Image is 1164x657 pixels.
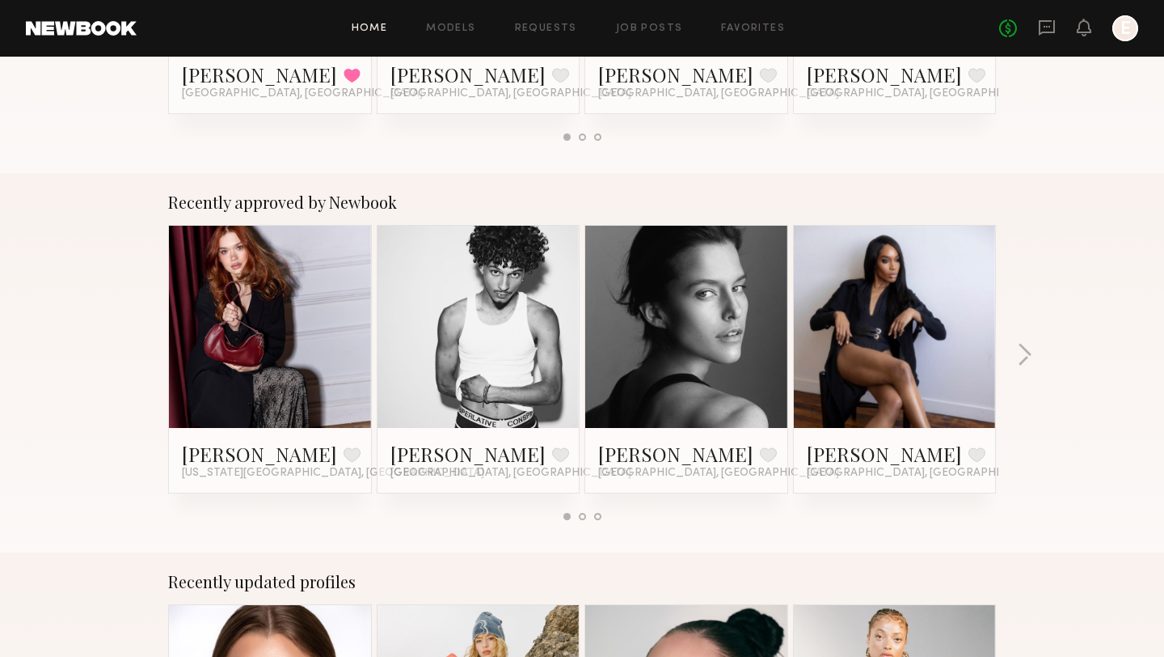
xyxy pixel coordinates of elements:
[807,441,962,467] a: [PERSON_NAME]
[390,61,546,87] a: [PERSON_NAME]
[168,572,996,591] div: Recently updated profiles
[598,87,839,100] span: [GEOGRAPHIC_DATA], [GEOGRAPHIC_DATA]
[182,467,484,480] span: [US_STATE][GEOGRAPHIC_DATA], [GEOGRAPHIC_DATA]
[515,23,577,34] a: Requests
[168,193,996,212] div: Recently approved by Newbook
[807,87,1048,100] span: [GEOGRAPHIC_DATA], [GEOGRAPHIC_DATA]
[182,441,337,467] a: [PERSON_NAME]
[182,61,337,87] a: [PERSON_NAME]
[182,87,423,100] span: [GEOGRAPHIC_DATA], [GEOGRAPHIC_DATA]
[390,87,631,100] span: [GEOGRAPHIC_DATA], [GEOGRAPHIC_DATA]
[1112,15,1138,41] a: E
[616,23,683,34] a: Job Posts
[721,23,785,34] a: Favorites
[390,441,546,467] a: [PERSON_NAME]
[598,467,839,480] span: [GEOGRAPHIC_DATA], [GEOGRAPHIC_DATA]
[598,441,753,467] a: [PERSON_NAME]
[426,23,475,34] a: Models
[598,61,753,87] a: [PERSON_NAME]
[352,23,388,34] a: Home
[390,467,631,480] span: [GEOGRAPHIC_DATA], [GEOGRAPHIC_DATA]
[807,61,962,87] a: [PERSON_NAME]
[807,467,1048,480] span: [GEOGRAPHIC_DATA], [GEOGRAPHIC_DATA]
